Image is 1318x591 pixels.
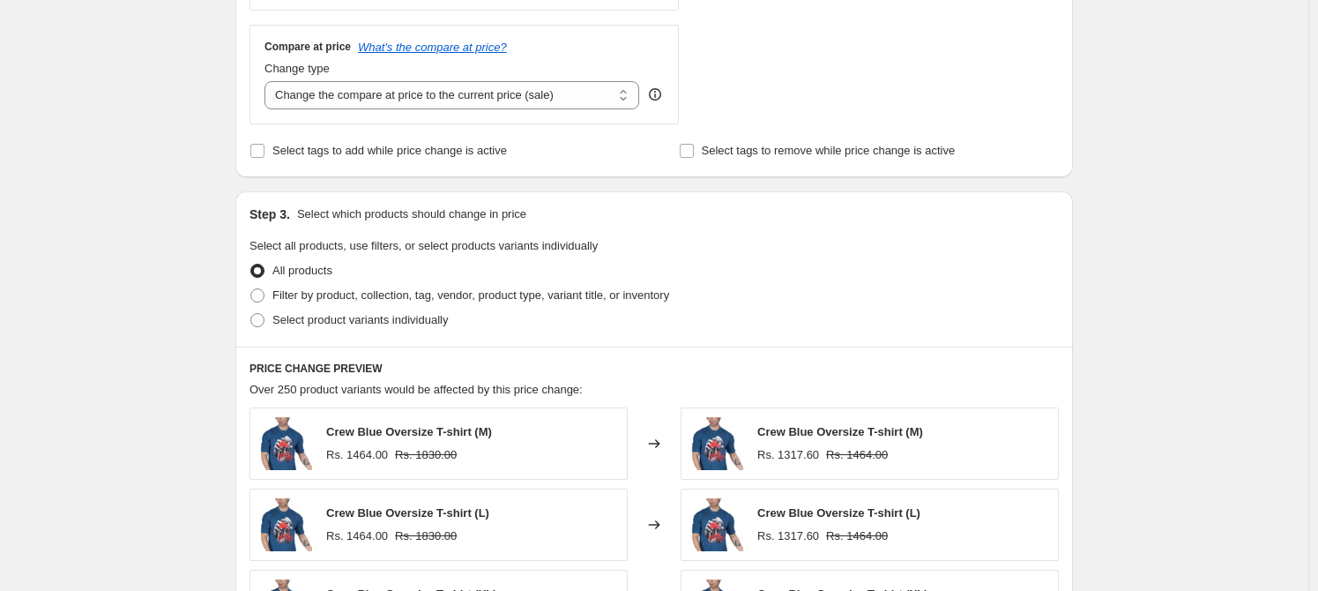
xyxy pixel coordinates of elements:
span: Crew Blue Oversize T-shirt (L) [326,506,489,520]
span: Filter by product, collection, tag, vendor, product type, variant title, or inventory [272,288,669,302]
button: What's the compare at price? [358,41,507,54]
span: Crew Blue Oversize T-shirt (M) [757,425,923,438]
strike: Rs. 1464.00 [826,446,888,464]
h6: PRICE CHANGE PREVIEW [249,362,1059,376]
span: Crew Blue Oversize T-shirt (M) [326,425,492,438]
span: Change type [264,62,330,75]
span: Over 250 product variants would be affected by this price change: [249,383,583,396]
strike: Rs. 1830.00 [395,446,457,464]
img: DSC07427copy_80x.jpg [690,417,743,470]
div: help [646,86,664,103]
span: All products [272,264,332,277]
strike: Rs. 1464.00 [826,527,888,545]
img: DSC07427copy_80x.jpg [259,417,312,470]
div: Rs. 1317.60 [757,446,819,464]
span: Select tags to remove while price change is active [702,144,956,157]
div: Rs. 1464.00 [326,446,388,464]
h2: Step 3. [249,206,290,223]
h3: Compare at price [264,40,351,54]
span: Crew Blue Oversize T-shirt (L) [757,506,920,520]
p: Select which products should change in price [297,206,526,223]
div: Rs. 1464.00 [326,527,388,545]
span: Select all products, use filters, or select products variants individually [249,239,598,252]
img: DSC07427copy_80x.jpg [690,498,743,551]
img: DSC07427copy_80x.jpg [259,498,312,551]
span: Select product variants individually [272,313,448,326]
span: Select tags to add while price change is active [272,144,507,157]
div: Rs. 1317.60 [757,527,819,545]
strike: Rs. 1830.00 [395,527,457,545]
